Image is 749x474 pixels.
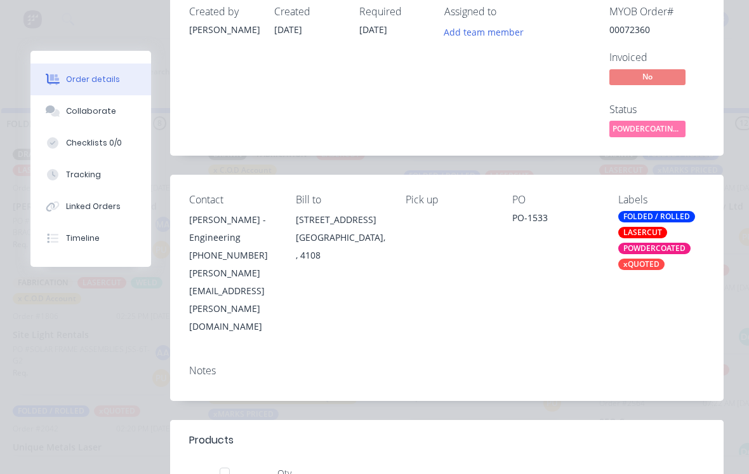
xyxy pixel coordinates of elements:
[609,121,686,137] span: POWDERCOATING/S...
[30,159,151,191] button: Tracking
[406,194,492,206] div: Pick up
[189,211,275,335] div: [PERSON_NAME] - Engineering[PHONE_NUMBER][PERSON_NAME][EMAIL_ADDRESS][PERSON_NAME][DOMAIN_NAME]
[444,6,571,18] div: Assigned to
[437,23,531,40] button: Add team member
[609,6,705,18] div: MYOB Order #
[512,211,599,229] div: PO-1533
[66,169,101,180] div: Tracking
[66,74,120,85] div: Order details
[30,222,151,254] button: Timeline
[189,194,275,206] div: Contact
[189,247,275,264] div: [PHONE_NUMBER]
[618,211,695,222] div: FOLDED / ROLLED
[359,6,429,18] div: Required
[274,6,344,18] div: Created
[609,104,705,116] div: Status
[296,194,385,206] div: Bill to
[189,211,275,247] div: [PERSON_NAME] - Engineering
[609,51,705,64] div: Invoiced
[30,95,151,127] button: Collaborate
[30,191,151,222] button: Linked Orders
[66,105,116,117] div: Collaborate
[296,229,385,264] div: [GEOGRAPHIC_DATA], , 4108
[189,23,259,36] div: [PERSON_NAME]
[296,211,385,264] div: [STREET_ADDRESS][GEOGRAPHIC_DATA], , 4108
[618,243,691,254] div: POWDERCOATED
[296,211,385,229] div: [STREET_ADDRESS]
[618,227,667,238] div: LASERCUT
[66,201,121,212] div: Linked Orders
[609,23,705,36] div: 00072360
[30,127,151,159] button: Checklists 0/0
[512,194,599,206] div: PO
[189,365,705,377] div: Notes
[189,433,234,448] div: Products
[30,64,151,95] button: Order details
[189,264,275,335] div: [PERSON_NAME][EMAIL_ADDRESS][PERSON_NAME][DOMAIN_NAME]
[618,259,665,270] div: xQUOTED
[66,137,122,149] div: Checklists 0/0
[609,121,686,140] button: POWDERCOATING/S...
[66,233,100,244] div: Timeline
[189,6,259,18] div: Created by
[359,24,387,36] span: [DATE]
[618,194,705,206] div: Labels
[609,69,686,85] span: No
[444,23,531,40] button: Add team member
[274,24,302,36] span: [DATE]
